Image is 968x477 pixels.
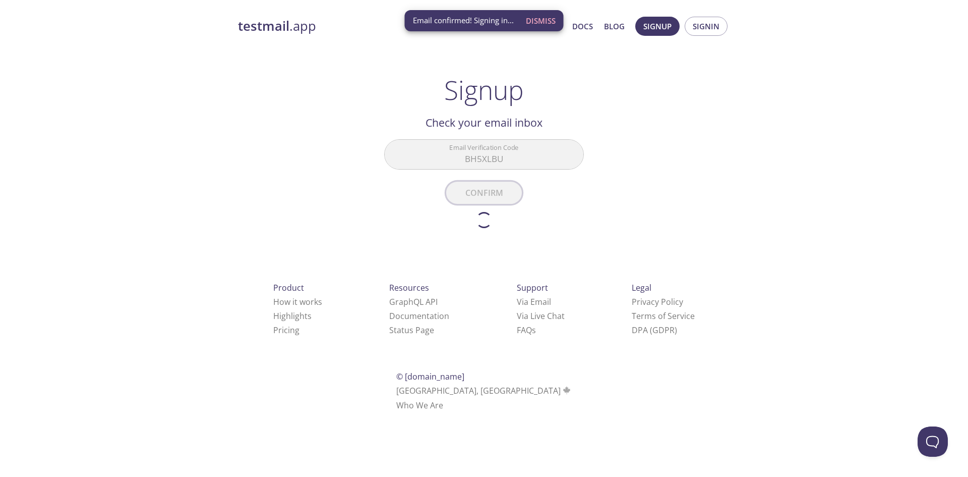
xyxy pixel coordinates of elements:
a: Who We Are [396,400,443,411]
a: Documentation [389,310,449,322]
a: FAQ [517,325,536,336]
span: Support [517,282,548,293]
button: Signup [635,17,680,36]
a: GraphQL API [389,296,438,307]
span: s [532,325,536,336]
button: Signin [685,17,728,36]
span: Legal [632,282,651,293]
h2: Check your email inbox [384,114,584,131]
a: Via Email [517,296,551,307]
span: [GEOGRAPHIC_DATA], [GEOGRAPHIC_DATA] [396,385,572,396]
span: Resources [389,282,429,293]
a: Privacy Policy [632,296,683,307]
a: testmail.app [238,18,475,35]
a: Pricing [273,325,299,336]
span: Product [273,282,304,293]
button: Dismiss [522,11,560,30]
a: How it works [273,296,322,307]
span: Dismiss [526,14,556,27]
a: Blog [604,20,625,33]
iframe: Help Scout Beacon - Open [918,427,948,457]
h1: Signup [444,75,524,105]
a: Status Page [389,325,434,336]
a: Via Live Chat [517,310,565,322]
a: DPA (GDPR) [632,325,677,336]
span: Email confirmed! Signing in... [413,15,514,26]
span: © [DOMAIN_NAME] [396,371,464,382]
span: Signin [693,20,719,33]
span: Signup [643,20,672,33]
strong: testmail [238,17,289,35]
a: Terms of Service [632,310,695,322]
a: Docs [572,20,593,33]
a: Highlights [273,310,312,322]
